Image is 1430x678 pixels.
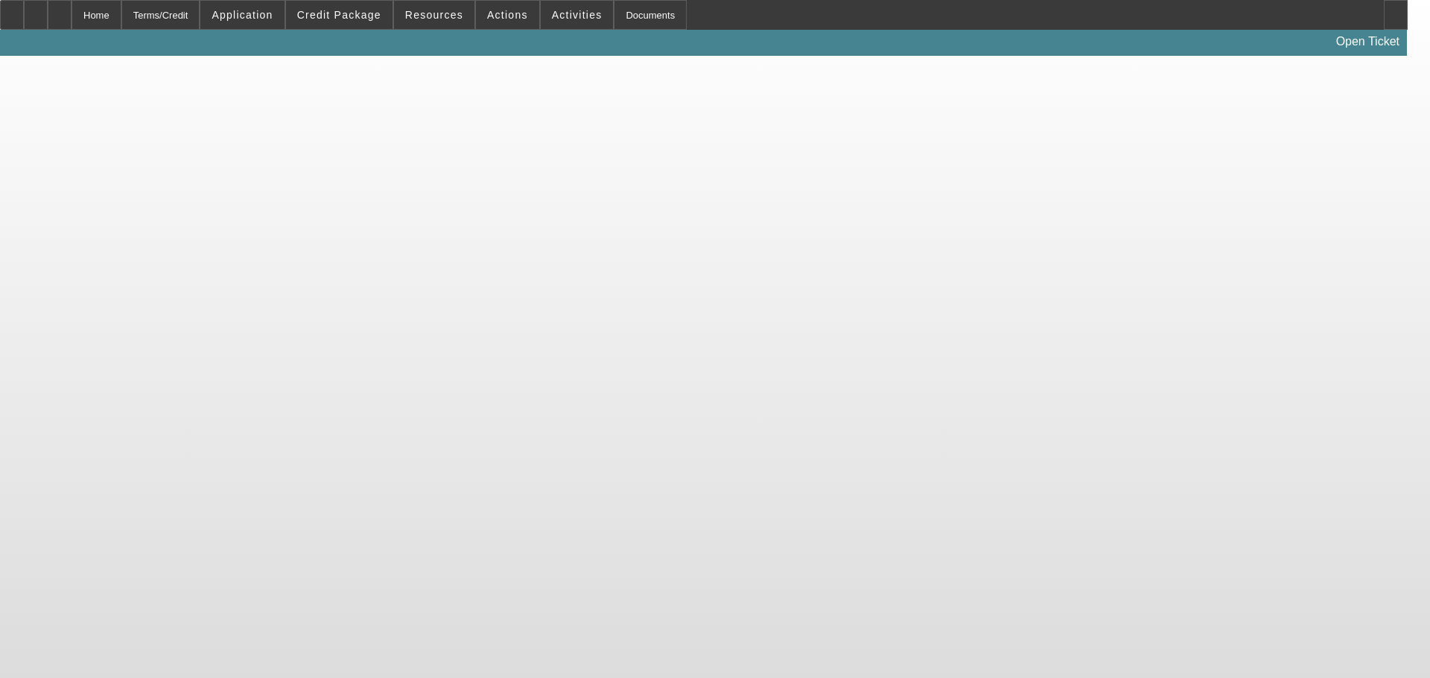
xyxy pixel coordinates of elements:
button: Application [200,1,284,29]
button: Credit Package [286,1,393,29]
span: Resources [405,9,463,21]
button: Actions [476,1,539,29]
button: Resources [394,1,474,29]
span: Application [212,9,273,21]
span: Activities [552,9,603,21]
a: Open Ticket [1330,29,1405,54]
span: Actions [487,9,528,21]
button: Activities [541,1,614,29]
span: Credit Package [297,9,381,21]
